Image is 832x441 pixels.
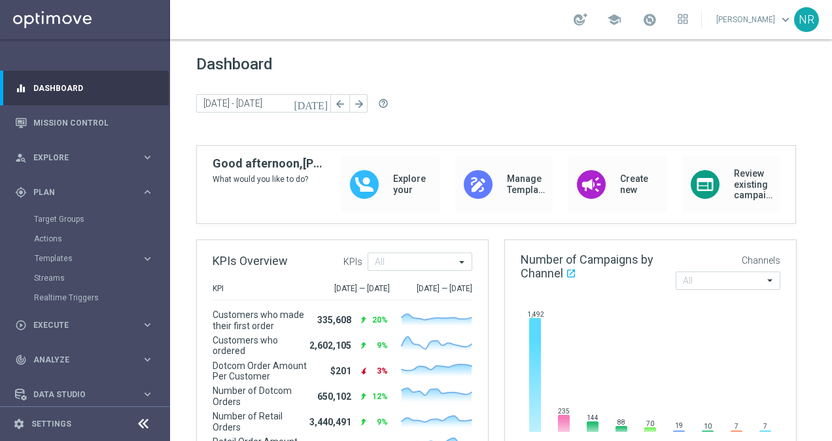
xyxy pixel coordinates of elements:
[14,83,154,94] button: equalizer Dashboard
[33,321,141,329] span: Execute
[33,71,154,105] a: Dashboard
[15,319,141,331] div: Execute
[34,229,169,249] div: Actions
[34,268,169,288] div: Streams
[31,420,71,428] a: Settings
[34,214,136,224] a: Target Groups
[33,356,141,364] span: Analyze
[141,253,154,265] i: keyboard_arrow_right
[141,388,154,400] i: keyboard_arrow_right
[15,152,141,164] div: Explore
[33,154,141,162] span: Explore
[14,389,154,400] button: Data Studio keyboard_arrow_right
[14,152,154,163] button: person_search Explore keyboard_arrow_right
[15,71,154,105] div: Dashboard
[141,353,154,366] i: keyboard_arrow_right
[15,105,154,140] div: Mission Control
[14,355,154,365] button: track_changes Analyze keyboard_arrow_right
[13,418,25,430] i: settings
[35,255,128,262] span: Templates
[778,12,793,27] span: keyboard_arrow_down
[15,186,141,198] div: Plan
[34,253,154,264] button: Templates keyboard_arrow_right
[15,389,141,400] div: Data Studio
[33,105,154,140] a: Mission Control
[34,288,169,308] div: Realtime Triggers
[14,187,154,198] button: gps_fixed Plan keyboard_arrow_right
[15,319,27,331] i: play_circle_outline
[35,255,141,262] div: Templates
[34,234,136,244] a: Actions
[33,188,141,196] span: Plan
[15,354,141,366] div: Analyze
[794,7,819,32] div: NR
[15,82,27,94] i: equalizer
[715,10,794,29] a: [PERSON_NAME]keyboard_arrow_down
[141,151,154,164] i: keyboard_arrow_right
[34,292,136,303] a: Realtime Triggers
[14,320,154,330] button: play_circle_outline Execute keyboard_arrow_right
[34,209,169,229] div: Target Groups
[15,354,27,366] i: track_changes
[15,186,27,198] i: gps_fixed
[34,249,169,268] div: Templates
[33,391,141,398] span: Data Studio
[141,319,154,331] i: keyboard_arrow_right
[607,12,621,27] span: school
[34,273,136,283] a: Streams
[15,152,27,164] i: person_search
[141,186,154,198] i: keyboard_arrow_right
[14,118,154,128] button: Mission Control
